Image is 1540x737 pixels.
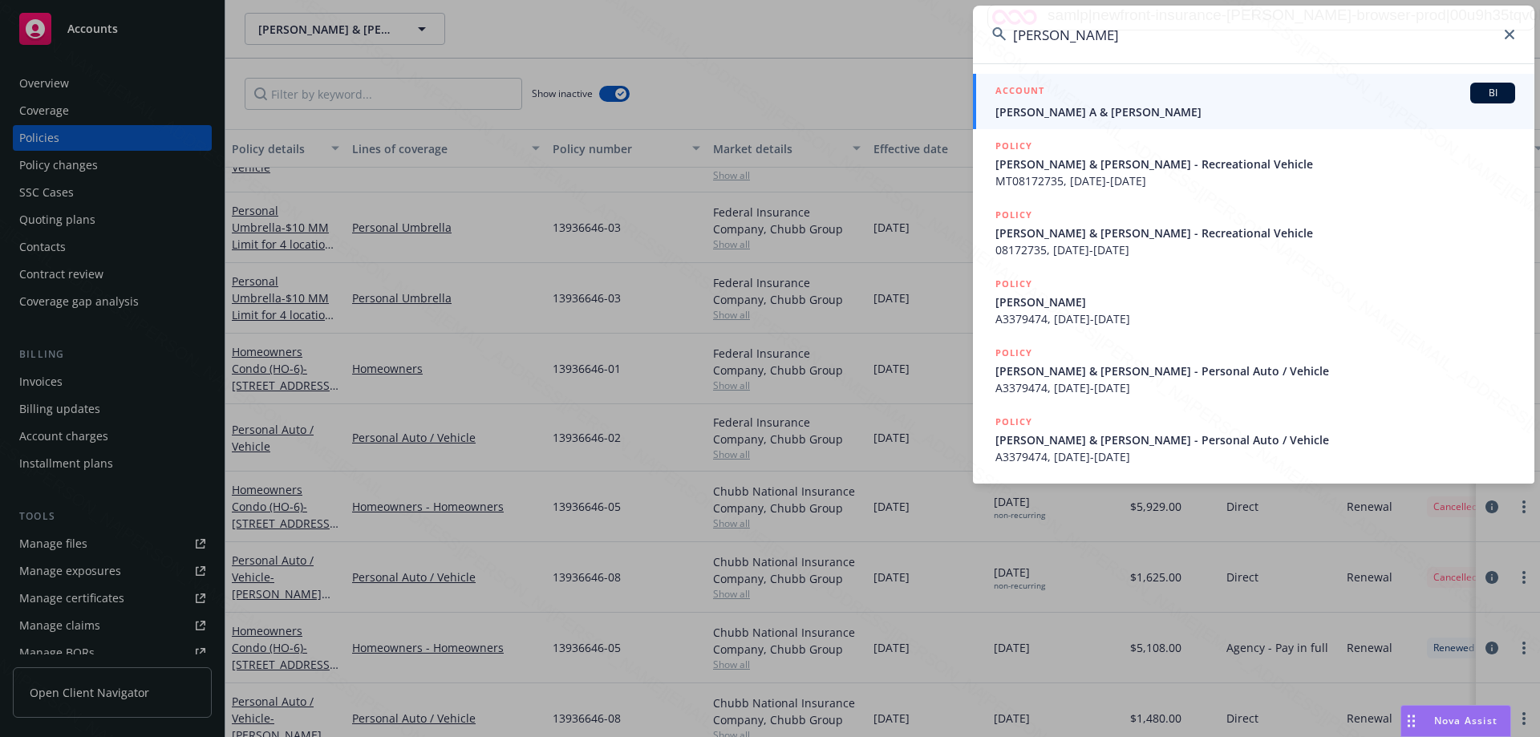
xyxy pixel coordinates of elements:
[995,310,1515,327] span: A3379474, [DATE]-[DATE]
[995,156,1515,172] span: [PERSON_NAME] & [PERSON_NAME] - Recreational Vehicle
[1477,86,1509,100] span: BI
[995,276,1032,292] h5: POLICY
[995,294,1515,310] span: [PERSON_NAME]
[973,129,1534,198] a: POLICY[PERSON_NAME] & [PERSON_NAME] - Recreational VehicleMT08172735, [DATE]-[DATE]
[973,267,1534,336] a: POLICY[PERSON_NAME]A3379474, [DATE]-[DATE]
[973,405,1534,474] a: POLICY[PERSON_NAME] & [PERSON_NAME] - Personal Auto / VehicleA3379474, [DATE]-[DATE]
[995,431,1515,448] span: [PERSON_NAME] & [PERSON_NAME] - Personal Auto / Vehicle
[1434,714,1497,727] span: Nova Assist
[973,74,1534,129] a: ACCOUNTBI[PERSON_NAME] A & [PERSON_NAME]
[995,448,1515,465] span: A3379474, [DATE]-[DATE]
[973,198,1534,267] a: POLICY[PERSON_NAME] & [PERSON_NAME] - Recreational Vehicle08172735, [DATE]-[DATE]
[995,379,1515,396] span: A3379474, [DATE]-[DATE]
[973,336,1534,405] a: POLICY[PERSON_NAME] & [PERSON_NAME] - Personal Auto / VehicleA3379474, [DATE]-[DATE]
[995,362,1515,379] span: [PERSON_NAME] & [PERSON_NAME] - Personal Auto / Vehicle
[995,207,1032,223] h5: POLICY
[995,241,1515,258] span: 08172735, [DATE]-[DATE]
[1400,705,1511,737] button: Nova Assist
[995,172,1515,189] span: MT08172735, [DATE]-[DATE]
[995,414,1032,430] h5: POLICY
[995,83,1044,102] h5: ACCOUNT
[1401,706,1421,736] div: Drag to move
[995,103,1515,120] span: [PERSON_NAME] A & [PERSON_NAME]
[973,6,1534,63] input: Search...
[995,138,1032,154] h5: POLICY
[995,345,1032,361] h5: POLICY
[995,225,1515,241] span: [PERSON_NAME] & [PERSON_NAME] - Recreational Vehicle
